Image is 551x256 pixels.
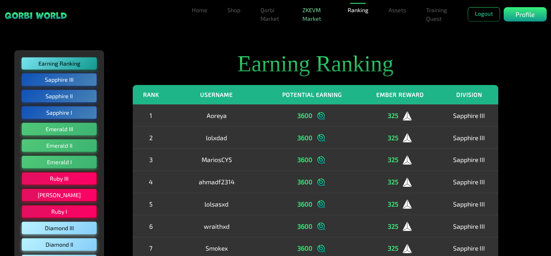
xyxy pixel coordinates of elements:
[440,127,499,149] td: Sapphire III
[133,193,169,215] td: 5
[22,73,97,86] button: Sapphire III
[22,205,97,218] button: Ruby I
[225,3,243,17] a: Shop
[316,155,327,165] img: logo
[402,110,413,121] img: logo_ember
[366,110,435,121] div: 325
[133,85,169,105] th: Rank
[360,85,440,105] th: Ember Reward
[316,243,327,254] img: logo
[316,132,327,143] img: logo
[440,104,499,127] td: Sapphire III
[269,110,355,121] div: 3600
[258,3,285,26] a: Qorbi Market
[22,90,97,103] button: Sapphire II
[22,123,97,136] button: Emerald III
[133,127,169,149] td: 2
[440,149,499,171] td: Sapphire III
[316,110,327,121] img: logo
[22,172,97,185] button: Ruby III
[366,221,435,232] div: 325
[402,243,413,254] img: logo_ember
[402,177,413,188] img: logo_ember
[386,3,409,17] a: Assets
[366,132,435,143] div: 325
[169,193,264,215] td: lolsasxd
[402,199,413,209] img: logo_ember
[366,243,435,254] div: 325
[4,11,67,20] img: sticky brand-logo
[22,189,97,202] button: [PERSON_NAME]
[345,3,371,17] a: Ranking
[300,3,330,26] a: ZKEVM Market
[133,215,169,237] td: 6
[402,132,413,143] img: logo_ember
[22,222,97,234] button: Diamond III
[269,243,355,254] div: 3600
[316,221,327,232] img: logo
[316,199,327,209] img: logo
[269,132,355,143] div: 3600
[402,221,413,232] img: logo_ember
[169,104,264,127] td: Aoreya
[440,85,499,105] th: Division
[440,215,499,237] td: Sapphire III
[402,155,413,165] img: logo_ember
[440,171,499,193] td: Sapphire III
[269,199,355,210] div: 3600
[366,176,435,188] div: 325
[269,176,355,188] div: 3600
[22,238,97,251] button: Diamond II
[264,85,360,105] th: Potential Earning
[269,221,355,232] div: 3600
[366,154,435,165] div: 325
[22,57,97,70] button: Earning Ranking
[133,149,169,171] td: 3
[366,199,435,210] div: 325
[169,149,264,171] td: MariosCY5
[22,139,97,152] button: Emerald II
[133,104,169,127] td: 1
[169,171,264,193] td: ahmadf2314
[169,215,264,237] td: wraithxd
[169,85,264,105] th: Username
[468,7,500,22] button: Logout
[22,106,97,119] button: Sapphire I
[269,154,355,165] div: 3600
[189,3,210,17] a: Home
[133,50,498,78] h2: Earning Ranking
[515,10,535,19] p: Profile
[440,193,499,215] td: Sapphire III
[316,177,327,188] img: logo
[423,3,453,26] a: Training Quest
[133,171,169,193] td: 4
[169,127,264,149] td: lolxdad
[22,156,97,169] button: Emerald I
